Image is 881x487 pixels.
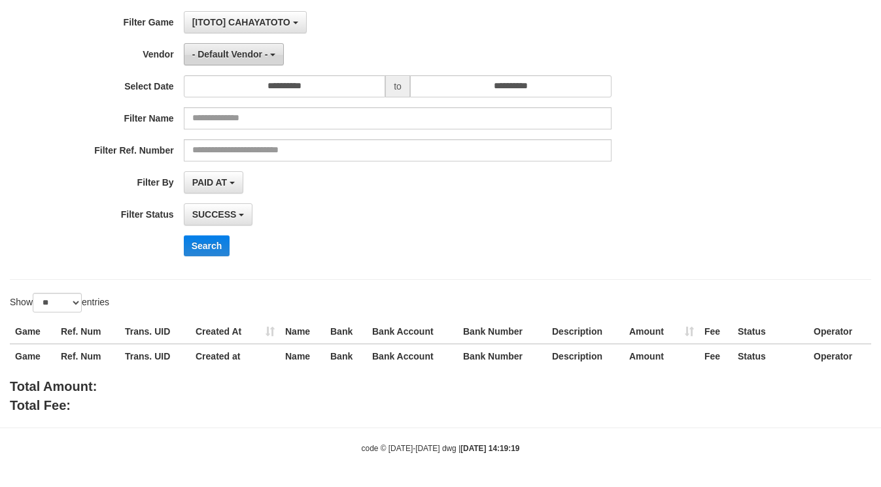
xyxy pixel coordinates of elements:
th: Fee [699,344,733,368]
label: Show entries [10,293,109,312]
th: Status [733,320,808,344]
th: Operator [808,344,871,368]
th: Name [280,344,325,368]
th: Description [547,344,624,368]
span: PAID AT [192,177,227,188]
b: Total Fee: [10,398,71,412]
strong: [DATE] 14:19:19 [460,444,519,453]
th: Game [10,320,56,344]
button: Search [184,235,230,256]
th: Created At [190,320,280,344]
th: Bank [325,320,367,344]
th: Fee [699,320,733,344]
th: Amount [624,320,699,344]
th: Bank Number [458,320,547,344]
button: [ITOTO] CAHAYATOTO [184,11,307,33]
th: Trans. UID [120,344,190,368]
th: Bank Account [367,320,458,344]
span: [ITOTO] CAHAYATOTO [192,17,290,27]
th: Status [733,344,808,368]
th: Bank [325,344,367,368]
select: Showentries [33,293,82,312]
th: Bank Number [458,344,547,368]
th: Created at [190,344,280,368]
th: Amount [624,344,699,368]
th: Name [280,320,325,344]
th: Ref. Num [56,344,120,368]
button: PAID AT [184,171,243,193]
b: Total Amount: [10,379,97,394]
th: Operator [808,320,871,344]
button: - Default Vendor - [184,43,285,65]
small: code © [DATE]-[DATE] dwg | [362,444,520,453]
th: Trans. UID [120,320,190,344]
th: Description [547,320,624,344]
th: Bank Account [367,344,458,368]
th: Ref. Num [56,320,120,344]
span: SUCCESS [192,209,237,220]
button: SUCCESS [184,203,253,226]
span: - Default Vendor - [192,49,268,59]
th: Game [10,344,56,368]
span: to [385,75,410,97]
